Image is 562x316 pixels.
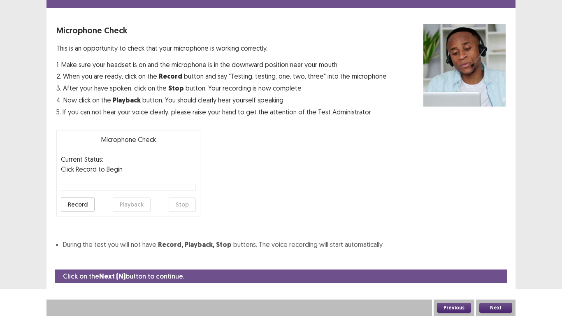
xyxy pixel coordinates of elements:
[99,272,125,281] strong: Next (N)
[113,197,151,212] button: Playback
[423,24,506,107] img: microphone check
[185,240,214,249] strong: Playback,
[61,154,103,164] p: Current Status:
[169,197,196,212] button: Stop
[61,197,95,212] button: Record
[56,107,387,117] p: 5. If you can not hear your voice clearly, please raise your hand to get the attention of the Tes...
[56,71,387,81] p: 2. When you are ready, click on the button and say "Testing, testing, one, two, three" into the m...
[56,83,387,93] p: 3. After your have spoken, click on the button. Your recording is now complete
[113,96,141,105] strong: Playback
[63,239,506,250] li: During the test you will not have buttons. The voice recording will start automatically
[56,43,387,53] p: This is an opportunity to check that your microphone is working correctly.
[56,24,387,37] p: Microphone Check
[479,303,512,313] button: Next
[158,240,183,249] strong: Record,
[168,84,184,93] strong: Stop
[56,60,387,70] p: 1. Make sure your headset is on and the microphone is in the downward position near your mouth
[61,135,196,144] p: Microphone Check
[437,303,471,313] button: Previous
[61,164,196,174] p: Click Record to Begin
[159,72,182,81] strong: Record
[56,95,387,105] p: 4. Now click on the button. You should clearly hear yourself speaking
[63,271,184,281] p: Click on the button to continue.
[216,240,232,249] strong: Stop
